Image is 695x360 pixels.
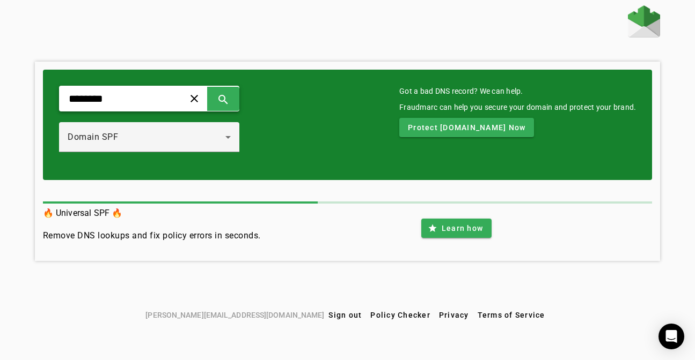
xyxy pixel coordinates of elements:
[43,229,261,242] h4: Remove DNS lookups and fix policy errors in seconds.
[145,309,324,321] span: [PERSON_NAME][EMAIL_ADDRESS][DOMAIN_NAME]
[442,223,483,234] span: Learn how
[370,311,430,319] span: Policy Checker
[43,206,261,221] h3: 🔥 Universal SPF 🔥
[473,305,550,325] button: Terms of Service
[435,305,473,325] button: Privacy
[439,311,469,319] span: Privacy
[408,122,525,133] span: Protect [DOMAIN_NAME] Now
[328,311,362,319] span: Sign out
[421,219,492,238] button: Learn how
[659,324,684,349] div: Open Intercom Messenger
[399,86,636,96] mat-card-title: Got a bad DNS record? We can help.
[399,102,636,112] div: Fraudmarc can help you secure your domain and protect your brand.
[324,305,366,325] button: Sign out
[478,311,545,319] span: Terms of Service
[399,118,534,137] button: Protect [DOMAIN_NAME] Now
[68,132,118,142] span: Domain SPF
[366,305,435,325] button: Policy Checker
[628,5,660,37] img: Fraudmarc Logo
[628,5,660,40] a: Home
